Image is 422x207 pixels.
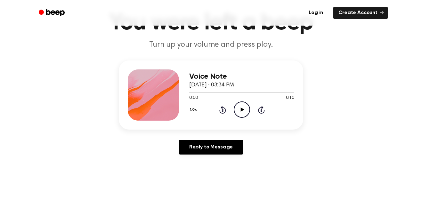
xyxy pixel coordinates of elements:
[302,5,329,20] a: Log in
[189,72,294,81] h3: Voice Note
[189,104,199,115] button: 1.0x
[333,7,388,19] a: Create Account
[189,95,198,101] span: 0:00
[179,140,243,155] a: Reply to Message
[189,82,234,88] span: [DATE] · 03:34 PM
[34,7,70,19] a: Beep
[286,95,294,101] span: 0:10
[88,40,334,50] p: Turn up your volume and press play.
